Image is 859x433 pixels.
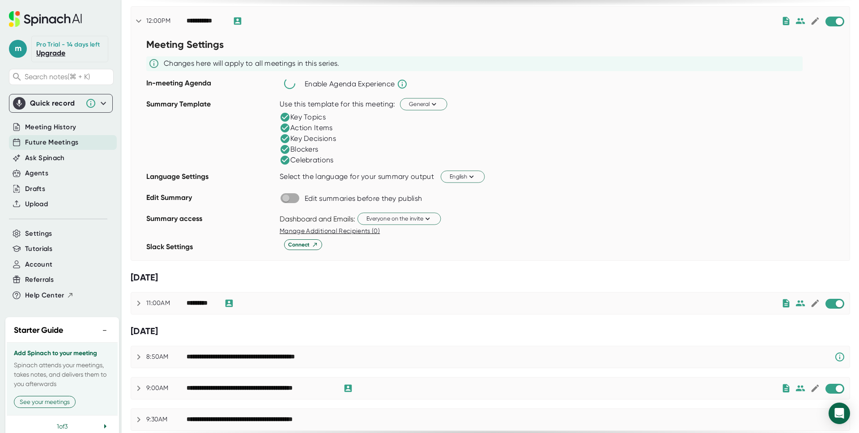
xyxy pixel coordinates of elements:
[146,169,275,190] div: Language Settings
[146,353,187,361] div: 8:50AM
[366,214,432,223] span: Everyone on the invite
[164,59,340,68] div: Changes here will apply to all meetings in this series.
[99,324,111,337] button: −
[288,241,318,249] span: Connect
[25,229,52,239] button: Settings
[14,350,111,357] h3: Add Spinach to your meeting
[829,403,850,424] div: Open Intercom Messenger
[25,72,111,81] span: Search notes (⌘ + K)
[146,211,275,239] div: Summary access
[30,99,81,108] div: Quick record
[280,155,334,166] div: Celebrations
[305,80,395,89] div: Enable Agenda Experience
[280,226,380,236] button: Manage Additional Recipients (0)
[25,275,54,285] button: Referrals
[280,100,395,109] div: Use this template for this meeting:
[357,212,441,225] button: Everyone on the invite
[280,133,336,144] div: Key Decisions
[280,112,326,123] div: Key Topics
[450,172,476,181] span: English
[14,396,76,408] button: See your meetings
[131,272,850,283] div: [DATE]
[13,94,109,112] div: Quick record
[25,199,48,209] button: Upload
[146,35,275,56] div: Meeting Settings
[25,184,45,194] button: Drafts
[834,352,845,362] svg: Spinach requires a video conference link.
[25,290,74,301] button: Help Center
[57,423,68,430] span: 1 of 3
[280,215,355,223] div: Dashboard and Emails:
[280,123,333,133] div: Action Items
[400,98,447,110] button: General
[25,137,78,148] button: Future Meetings
[9,40,27,58] span: m
[146,299,187,307] div: 11:00AM
[25,153,65,163] button: Ask Spinach
[280,172,434,181] div: Select the language for your summary output
[14,324,63,336] h2: Starter Guide
[280,227,380,234] span: Manage Additional Recipients (0)
[25,168,48,178] button: Agents
[397,79,408,89] svg: Spinach will help run the agenda and keep track of time
[25,122,76,132] button: Meeting History
[146,239,275,260] div: Slack Settings
[280,144,318,155] div: Blockers
[146,97,275,169] div: Summary Template
[146,76,275,97] div: In-meeting Agenda
[14,361,111,389] p: Spinach attends your meetings, takes notes, and delivers them to you afterwards
[36,49,65,57] a: Upgrade
[409,100,438,108] span: General
[146,190,275,211] div: Edit Summary
[36,41,100,49] div: Pro Trial - 14 days left
[25,259,52,270] button: Account
[131,326,850,337] div: [DATE]
[146,17,187,25] div: 12:00PM
[25,290,64,301] span: Help Center
[25,244,52,254] button: Tutorials
[146,416,187,424] div: 9:30AM
[284,239,322,250] button: Connect
[146,384,187,392] div: 9:00AM
[441,170,485,183] button: English
[305,194,422,203] div: Edit summaries before they publish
